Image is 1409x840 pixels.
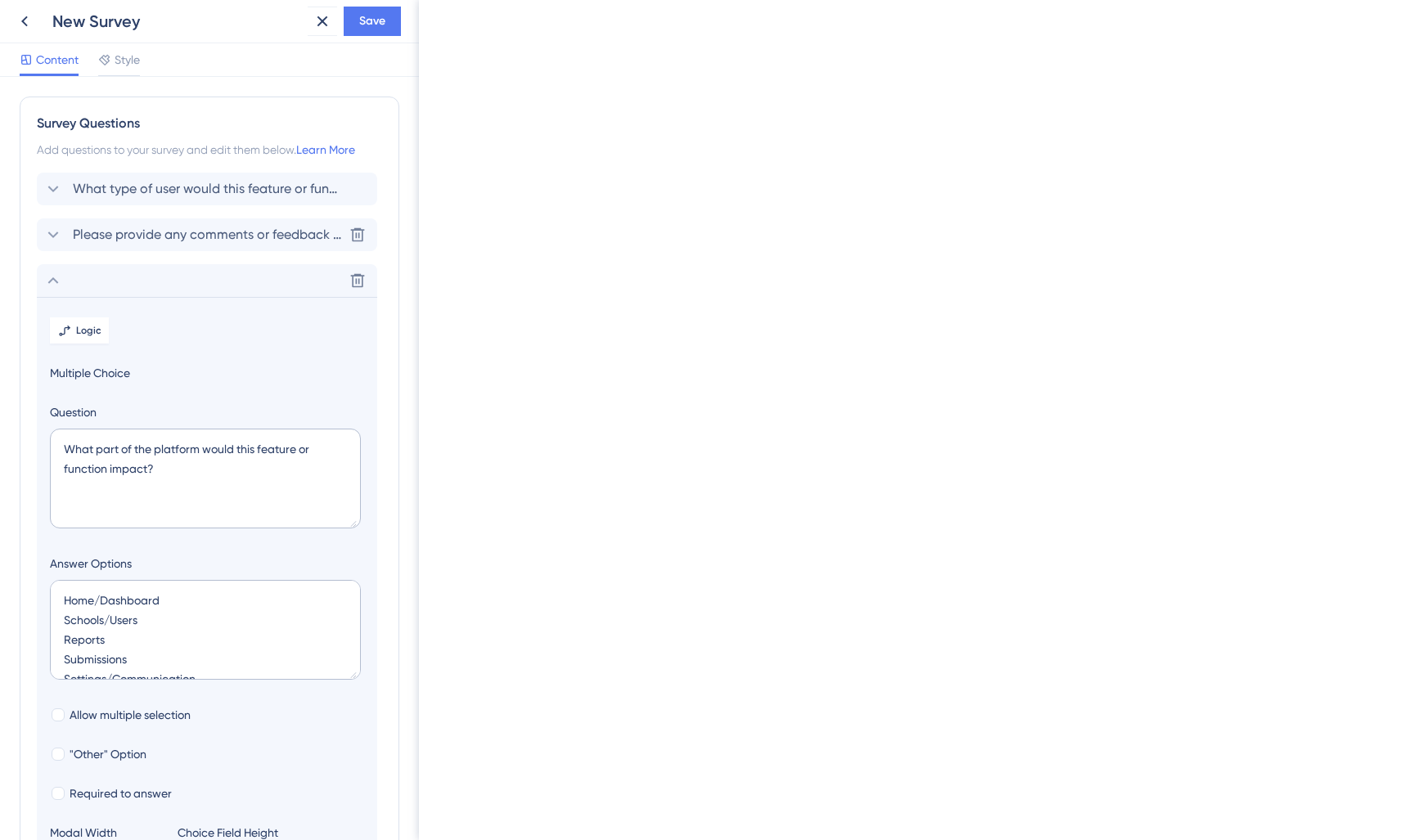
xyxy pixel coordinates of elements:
[52,10,301,33] div: New Survey
[36,50,79,70] span: Content
[359,11,385,31] span: Save
[76,324,101,337] span: Logic
[296,143,355,156] a: Learn More
[50,554,364,573] label: Answer Options
[50,429,361,528] textarea: What part of the platform would this feature or function impact?
[115,50,140,70] span: Style
[37,114,382,133] div: Survey Questions
[70,744,146,764] span: "Other" Option
[37,140,382,159] div: Add questions to your survey and edit them below.
[70,705,191,725] span: Allow multiple selection
[50,580,361,680] textarea: Home/Dashboard Schools/Users Reports Submissions Settings/Communication
[70,784,172,803] span: Required to answer
[73,179,343,199] span: What type of user would this feature or function impact?
[50,402,364,422] label: Question
[50,363,364,383] span: Multiple Choice
[73,225,343,245] span: Please provide any comments or feedback regarding your experience with our service.
[344,7,401,36] button: Save
[50,317,109,344] button: Logic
